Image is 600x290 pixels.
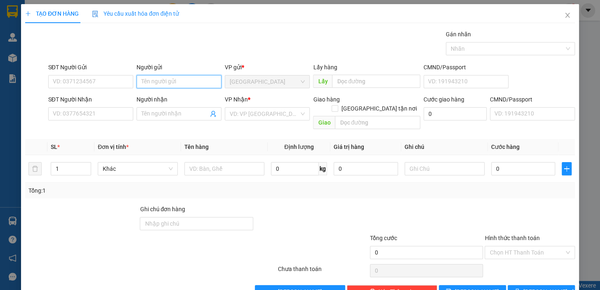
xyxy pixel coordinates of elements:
[335,116,420,129] input: Dọc đường
[424,96,464,103] label: Cước giao hàng
[48,95,133,104] div: SĐT Người Nhận
[210,111,216,117] span: user-add
[98,144,129,150] span: Đơn vị tính
[28,162,42,175] button: delete
[313,75,332,88] span: Lấy
[225,63,310,72] div: VP gửi
[556,4,579,27] button: Close
[491,144,520,150] span: Cước hàng
[313,96,339,103] span: Giao hàng
[230,75,305,88] span: Ninh Hòa
[28,186,232,195] div: Tổng: 1
[89,10,109,30] img: logo.jpg
[490,95,575,104] div: CMND/Passport
[319,162,327,175] span: kg
[564,12,571,19] span: close
[10,53,45,106] b: Phương Nam Express
[140,206,185,212] label: Ghi chú đơn hàng
[103,163,173,175] span: Khác
[485,235,539,241] label: Hình thức thanh toán
[424,63,508,72] div: CMND/Passport
[562,162,572,175] button: plus
[184,144,209,150] span: Tên hàng
[51,12,82,51] b: Gửi khách hàng
[69,31,113,38] b: [DOMAIN_NAME]
[140,217,253,230] input: Ghi chú đơn hàng
[225,96,248,103] span: VP Nhận
[277,264,369,279] div: Chưa thanh toán
[313,116,335,129] span: Giao
[69,39,113,50] li: (c) 2017
[562,165,571,172] span: plus
[48,63,133,72] div: SĐT Người Gửi
[136,95,221,104] div: Người nhận
[25,11,31,17] span: plus
[401,139,488,155] th: Ghi chú
[184,162,264,175] input: VD: Bàn, Ghế
[334,162,398,175] input: 0
[284,144,313,150] span: Định lượng
[313,64,337,71] span: Lấy hàng
[92,10,179,17] span: Yêu cầu xuất hóa đơn điện tử
[405,162,485,175] input: Ghi Chú
[25,10,79,17] span: TẠO ĐƠN HÀNG
[136,63,221,72] div: Người gửi
[334,144,364,150] span: Giá trị hàng
[370,235,397,241] span: Tổng cước
[332,75,420,88] input: Dọc đường
[446,31,471,38] label: Gán nhãn
[92,11,99,17] img: icon
[338,104,420,113] span: [GEOGRAPHIC_DATA] tận nơi
[51,144,57,150] span: SL
[424,107,487,120] input: Cước giao hàng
